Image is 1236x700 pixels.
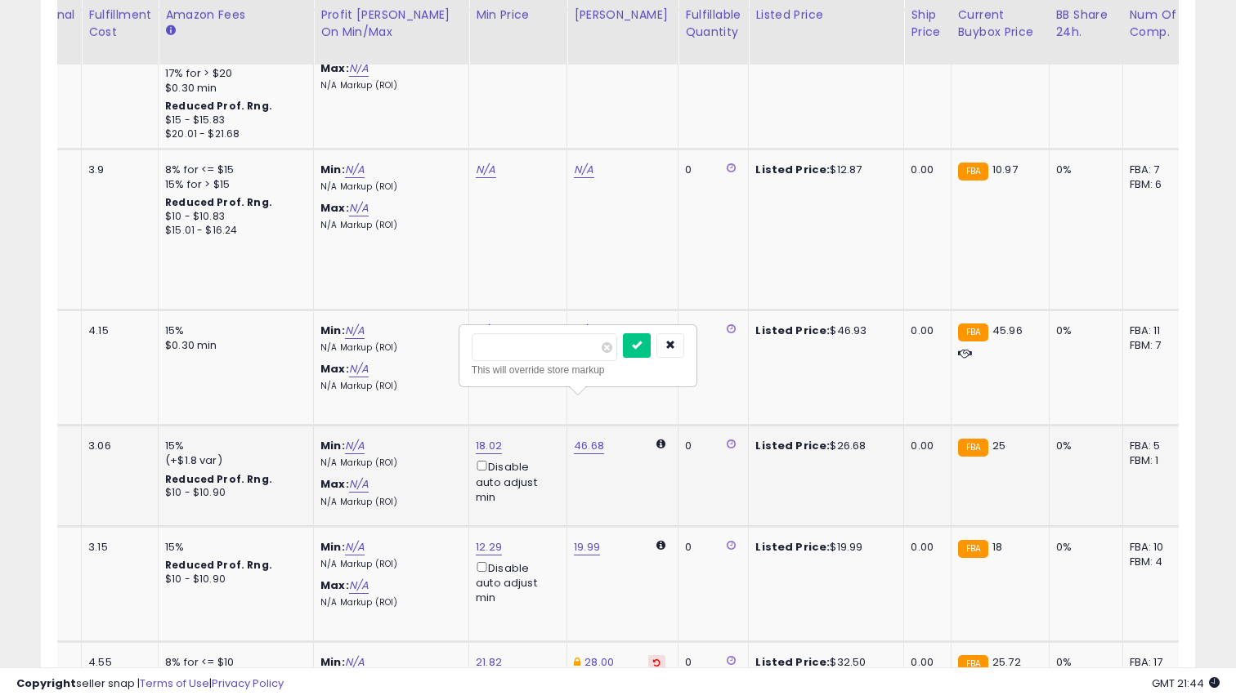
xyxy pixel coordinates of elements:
a: N/A [345,323,365,339]
div: 0% [1056,439,1110,453]
small: FBA [958,439,988,457]
a: N/A [345,539,365,555]
b: Max: [320,60,349,76]
div: Fulfillment Cost [88,7,151,41]
small: FBA [958,163,988,181]
div: $12.87 [755,163,891,177]
b: Reduced Prof. Rng. [165,558,272,572]
small: FBA [958,540,988,558]
div: $10 - $10.83 [165,210,301,224]
p: N/A Markup (ROI) [320,381,456,392]
div: 15% [165,323,301,338]
a: N/A [349,476,369,493]
p: N/A Markup (ROI) [320,80,456,91]
div: 0.00 [911,439,938,453]
span: 18 [992,539,1002,555]
i: Calculated using Dynamic Max Price. [656,540,665,551]
a: N/A [345,438,365,454]
div: Profit [PERSON_NAME] on Min/Max [320,7,462,41]
i: Calculated using Dynamic Max Price. [656,439,665,449]
div: 0 [685,540,736,555]
div: 0% [1056,163,1110,177]
small: FBA [958,323,988,341]
b: Max: [320,200,349,216]
div: 3.9 [88,163,146,177]
a: N/A [349,577,369,594]
a: 46.68 [574,438,604,454]
div: 3.15 [88,540,146,555]
b: Min: [320,539,345,555]
a: N/A [349,200,369,216]
a: N/A [345,162,365,178]
div: FBA: 7 [1130,163,1184,177]
small: Amazon Fees. [165,24,175,38]
div: Amazon Fees [165,7,307,24]
b: Listed Price: [755,539,830,555]
div: 0% [1056,323,1110,338]
div: Min Price [476,7,560,24]
div: FBM: 1 [1130,453,1184,468]
div: $0.30 min [165,338,301,353]
p: N/A Markup (ROI) [320,181,456,193]
div: $15.01 - $16.24 [165,224,301,238]
div: 15% for > $15 [165,177,301,192]
div: This will override store markup [472,362,684,378]
a: 12.29 [476,539,502,555]
div: Current Buybox Price [958,7,1042,41]
b: Listed Price: [755,438,830,453]
div: 0% [1056,540,1110,555]
div: Fulfillable Quantity [685,7,741,41]
div: 0.00 [911,163,938,177]
b: Listed Price: [755,323,830,338]
div: seller snap | | [16,676,284,692]
b: Max: [320,476,349,492]
div: 17% for > $20 [165,66,301,81]
div: 8% for <= $15 [165,163,301,177]
p: N/A Markup (ROI) [320,342,456,354]
div: $10 - $10.90 [165,486,301,500]
p: N/A Markup (ROI) [320,597,456,609]
a: N/A [349,60,369,77]
div: Ship Price [911,7,943,41]
a: N/A [349,361,369,377]
a: N/A [574,162,593,178]
b: Listed Price: [755,162,830,177]
span: 45.96 [992,323,1023,338]
div: BB Share 24h. [1056,7,1116,41]
div: 0.00 [911,540,938,555]
div: 3.06 [88,439,146,453]
p: N/A Markup (ROI) [320,497,456,508]
a: 19.99 [574,539,600,555]
div: Num of Comp. [1130,7,1189,41]
b: Min: [320,323,345,338]
span: 25 [992,438,1005,453]
p: N/A Markup (ROI) [320,220,456,231]
p: N/A Markup (ROI) [320,559,456,570]
b: Reduced Prof. Rng. [165,195,272,209]
div: FBM: 7 [1130,338,1184,353]
div: 15% [165,540,301,555]
div: Disable auto adjust min [476,559,554,606]
div: 0 [685,163,736,177]
a: N/A [476,162,495,178]
div: [PERSON_NAME] [574,7,671,24]
b: Min: [320,162,345,177]
div: 0.00 [911,323,938,338]
div: FBA: 10 [1130,540,1184,555]
div: FBA: 5 [1130,439,1184,453]
div: Listed Price [755,7,897,24]
div: $46.93 [755,323,891,338]
b: Max: [320,577,349,593]
p: N/A Markup (ROI) [320,457,456,469]
div: 0 [685,323,736,338]
div: $15 - $15.83 [165,114,301,127]
span: 2025-09-10 21:44 GMT [1152,675,1220,691]
div: $19.99 [755,540,891,555]
strong: Copyright [16,675,76,691]
div: 15% [165,439,301,453]
b: Min: [320,438,345,453]
a: 18.02 [476,438,502,454]
div: Additional Cost [16,7,75,41]
a: Privacy Policy [212,675,284,691]
div: $0.30 min [165,81,301,96]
